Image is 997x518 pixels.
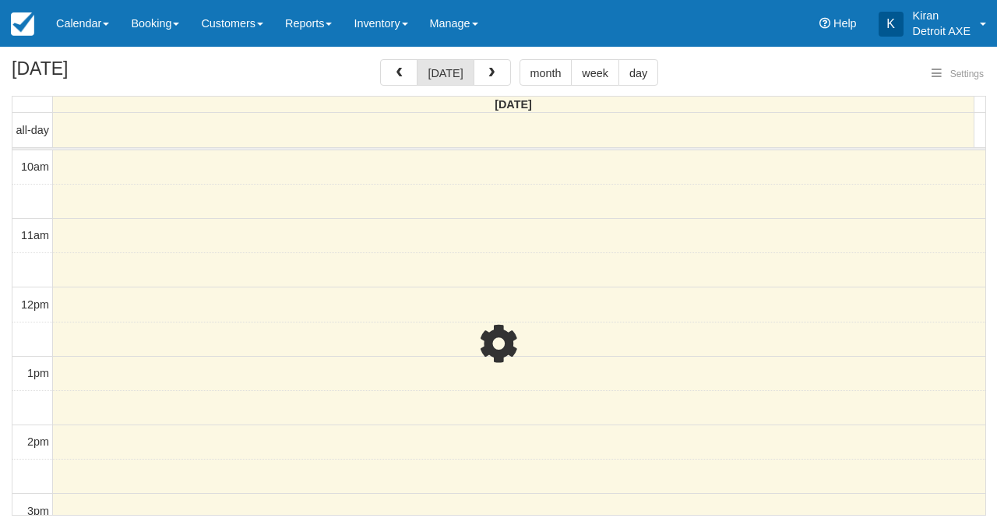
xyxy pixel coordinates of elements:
[12,59,209,88] h2: [DATE]
[21,229,49,241] span: 11am
[520,59,572,86] button: month
[833,17,857,30] span: Help
[417,59,474,86] button: [DATE]
[27,367,49,379] span: 1pm
[495,98,532,111] span: [DATE]
[913,23,971,39] p: Detroit AXE
[922,63,993,86] button: Settings
[618,59,658,86] button: day
[21,298,49,311] span: 12pm
[819,18,830,29] i: Help
[21,160,49,173] span: 10am
[27,435,49,448] span: 2pm
[879,12,904,37] div: K
[950,69,984,79] span: Settings
[27,505,49,517] span: 3pm
[16,124,49,136] span: all-day
[913,8,971,23] p: Kiran
[11,12,34,36] img: checkfront-main-nav-mini-logo.png
[571,59,619,86] button: week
